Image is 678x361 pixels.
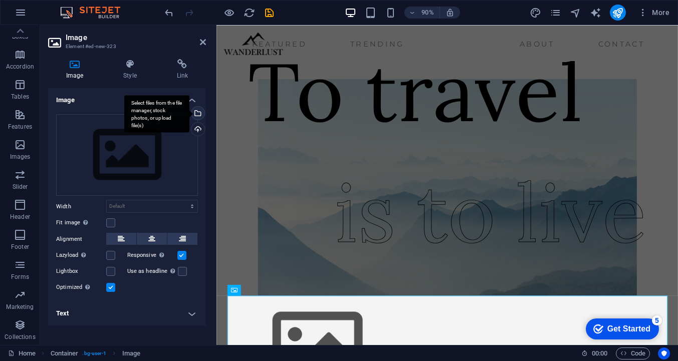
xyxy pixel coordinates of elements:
button: Click here to leave preview mode and continue editing [223,7,235,19]
label: Optimized [56,281,106,293]
button: Code [616,347,650,359]
label: Lightbox [56,265,106,277]
i: Undo: Add element (Ctrl+Z) [163,7,175,19]
h4: Text [48,301,206,325]
button: design [530,7,542,19]
p: Collections [5,333,35,341]
button: More [634,5,673,21]
p: Header [10,213,30,221]
h3: Element #ed-new-323 [66,42,186,51]
i: On resize automatically adjust zoom level to fit chosen device. [445,8,455,17]
h6: 90% [419,7,435,19]
i: Navigator [570,7,581,19]
span: 00 00 [592,347,607,359]
button: publish [610,5,626,21]
p: Accordion [6,63,34,71]
a: Select files from the file manager, stock photos, or upload file(s) [191,106,205,120]
p: Forms [11,273,29,281]
button: text_generator [590,7,602,19]
label: Use as headline [127,265,178,277]
label: Lazyload [56,249,106,261]
span: . bg-user-1 [82,347,106,359]
i: AI Writer [590,7,601,19]
p: Features [8,123,32,131]
span: Click to select. Double-click to edit [122,347,140,359]
img: Editor Logo [58,7,133,19]
nav: breadcrumb [51,347,140,359]
button: reload [243,7,255,19]
span: Code [620,347,645,359]
label: Width [56,204,106,209]
i: Save (Ctrl+S) [264,7,275,19]
h2: Image [66,33,206,42]
span: : [599,349,600,357]
a: Click to cancel selection. Double-click to open Pages [8,347,36,359]
label: Fit image [56,217,106,229]
div: Get Started 5 items remaining, 0% complete [8,5,81,26]
div: 5 [74,2,84,12]
button: save [263,7,275,19]
i: Reload page [244,7,255,19]
span: More [638,8,669,18]
button: Usercentrics [658,347,670,359]
h4: Style [105,59,158,80]
button: undo [163,7,175,19]
h4: Image [48,88,206,106]
p: Slider [13,183,28,191]
div: Get Started [30,11,73,20]
label: Alignment [56,233,106,245]
p: Images [10,153,31,161]
span: Click to select. Double-click to edit [51,347,79,359]
div: Select files from the file manager, stock photos, or upload file(s) [124,95,189,133]
h6: Session time [581,347,608,359]
p: Tables [11,93,29,101]
button: 90% [404,7,440,19]
h4: Link [159,59,206,80]
i: Publish [612,7,623,19]
div: Select files from the file manager, stock photos, or upload file(s) [56,114,198,196]
label: Responsive [127,249,177,261]
i: Pages (Ctrl+Alt+S) [550,7,561,19]
h4: Image [48,59,105,80]
button: pages [550,7,562,19]
p: Footer [11,243,29,251]
button: navigator [570,7,582,19]
p: Marketing [6,303,34,311]
i: Design (Ctrl+Alt+Y) [530,7,541,19]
